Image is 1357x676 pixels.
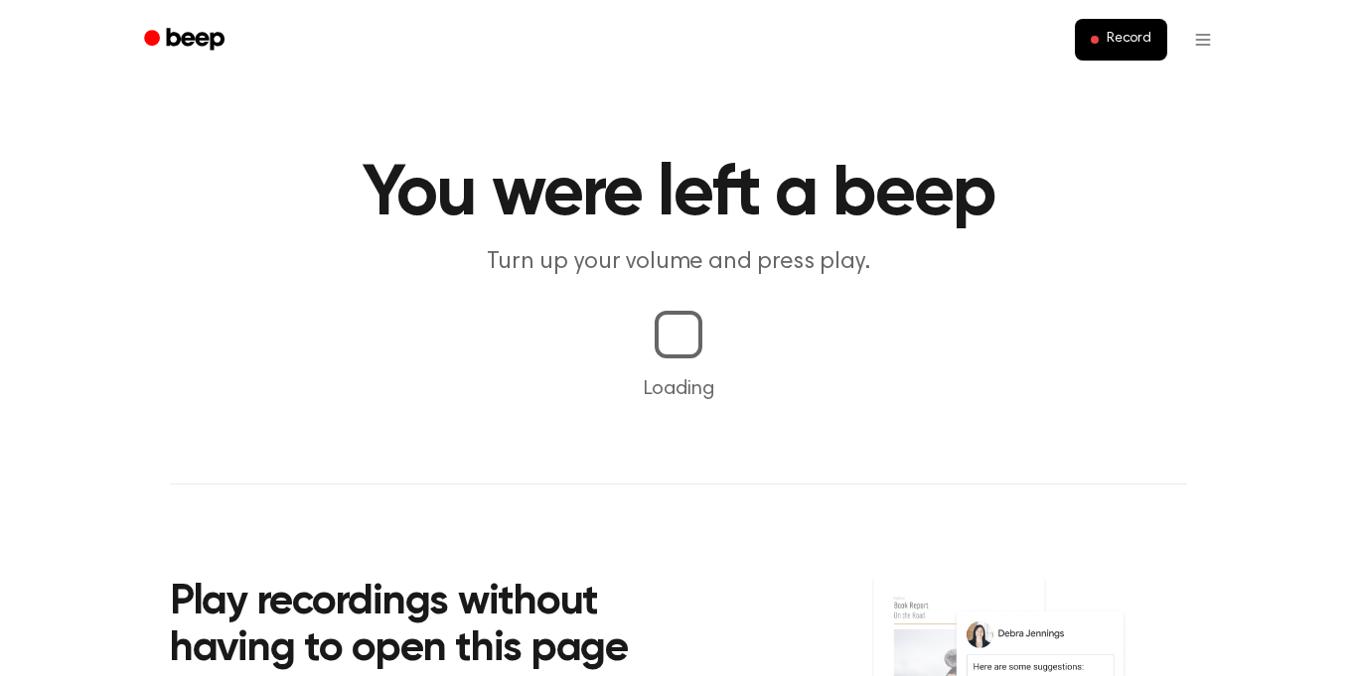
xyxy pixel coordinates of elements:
button: Open menu [1179,16,1227,64]
p: Turn up your volume and press play. [297,246,1060,279]
p: Loading [24,374,1333,404]
a: Beep [130,21,242,60]
span: Record [1107,31,1151,49]
h2: Play recordings without having to open this page [170,580,705,674]
h1: You were left a beep [170,159,1187,230]
button: Record [1075,19,1167,61]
